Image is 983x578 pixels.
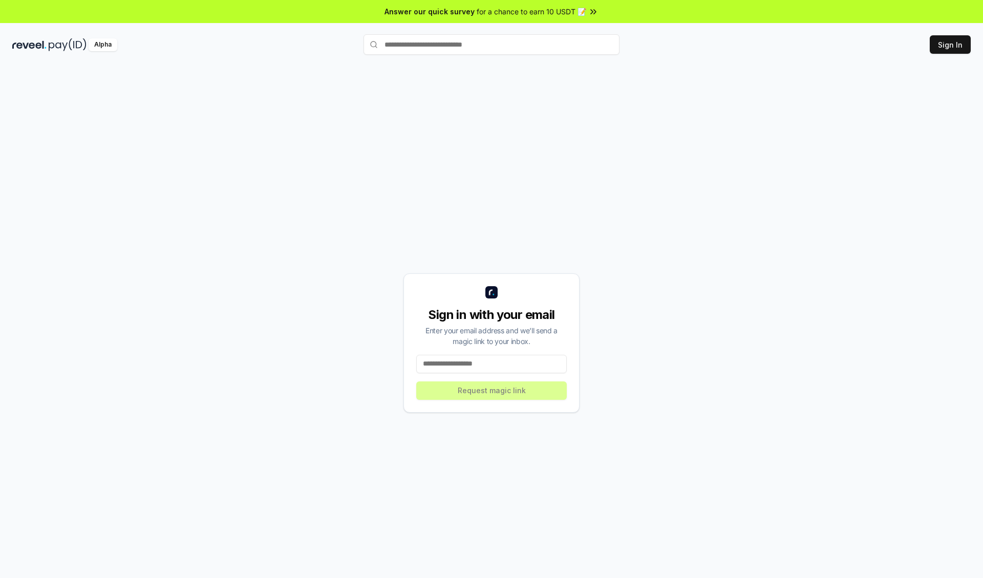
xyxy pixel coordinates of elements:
div: Alpha [89,38,117,51]
div: Sign in with your email [416,307,567,323]
img: pay_id [49,38,87,51]
img: logo_small [485,286,498,298]
button: Sign In [930,35,971,54]
span: Answer our quick survey [384,6,475,17]
span: for a chance to earn 10 USDT 📝 [477,6,586,17]
div: Enter your email address and we’ll send a magic link to your inbox. [416,325,567,347]
img: reveel_dark [12,38,47,51]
